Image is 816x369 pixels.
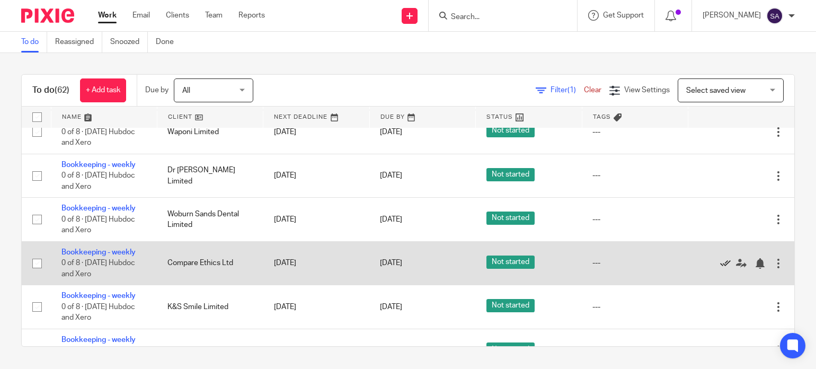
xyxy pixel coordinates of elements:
[61,303,135,322] span: 0 of 8 · [DATE] Hubdoc and Xero
[486,299,535,312] span: Not started
[592,302,677,312] div: ---
[61,249,136,256] a: Bookkeeping - weekly
[603,12,644,19] span: Get Support
[157,198,263,241] td: Woburn Sands Dental Limited
[61,259,135,278] span: 0 of 8 · [DATE] Hubdoc and Xero
[263,285,369,329] td: [DATE]
[156,32,182,52] a: Done
[380,172,402,180] span: [DATE]
[592,345,677,356] div: ---
[166,10,189,21] a: Clients
[32,85,69,96] h1: To do
[98,10,117,21] a: Work
[486,256,535,269] span: Not started
[157,154,263,197] td: Dr [PERSON_NAME] Limited
[110,32,148,52] a: Snoozed
[624,86,670,94] span: View Settings
[703,10,761,21] p: [PERSON_NAME]
[263,241,369,285] td: [DATE]
[61,128,135,147] span: 0 of 8 · [DATE] Hubdoc and Xero
[686,87,746,94] span: Select saved view
[132,10,150,21] a: Email
[567,86,576,94] span: (1)
[380,303,402,311] span: [DATE]
[592,214,677,225] div: ---
[55,32,102,52] a: Reassigned
[238,10,265,21] a: Reports
[263,110,369,154] td: [DATE]
[584,86,601,94] a: Clear
[450,13,545,22] input: Search
[21,8,74,23] img: Pixie
[61,336,136,344] a: Bookkeeping - weekly
[486,212,535,225] span: Not started
[145,85,168,95] p: Due by
[263,198,369,241] td: [DATE]
[157,241,263,285] td: Compare Ethics Ltd
[157,285,263,329] td: K&S Smile Limited
[55,86,69,94] span: (62)
[380,259,402,267] span: [DATE]
[80,78,126,102] a: + Add task
[61,216,135,234] span: 0 of 8 · [DATE] Hubdoc and Xero
[380,128,402,136] span: [DATE]
[61,292,136,300] a: Bookkeeping - weekly
[263,154,369,197] td: [DATE]
[486,342,535,356] span: Not started
[486,124,535,137] span: Not started
[157,110,263,154] td: Waponi Limited
[593,114,611,120] span: Tags
[551,86,584,94] span: Filter
[21,32,47,52] a: To do
[61,205,136,212] a: Bookkeeping - weekly
[205,10,223,21] a: Team
[592,170,677,181] div: ---
[720,258,736,268] a: Mark as done
[61,161,136,169] a: Bookkeeping - weekly
[182,87,190,94] span: All
[61,172,135,190] span: 0 of 8 · [DATE] Hubdoc and Xero
[592,258,677,268] div: ---
[592,127,677,137] div: ---
[766,7,783,24] img: svg%3E
[380,216,402,223] span: [DATE]
[486,168,535,181] span: Not started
